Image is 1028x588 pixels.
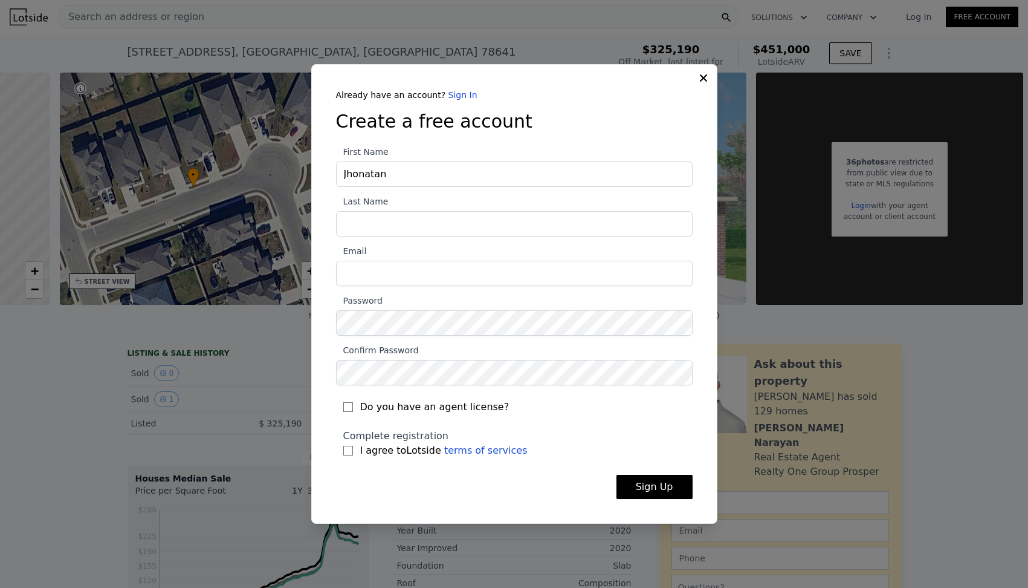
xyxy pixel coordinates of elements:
input: Email [336,261,693,286]
input: Last Name [336,211,693,237]
span: Complete registration [343,430,449,442]
input: Do you have an agent license? [343,402,353,412]
span: First Name [336,147,389,157]
span: Email [336,246,367,256]
input: Password [336,310,693,336]
a: Sign In [448,90,477,100]
div: Already have an account? [336,89,693,101]
span: Confirm Password [336,345,419,355]
input: I agree toLotside terms of services [343,446,353,456]
h3: Create a free account [336,111,693,132]
span: Password [336,296,383,305]
span: Last Name [336,197,389,206]
span: I agree to Lotside [360,443,528,458]
input: Confirm Password [336,360,693,385]
input: First Name [336,162,693,187]
span: Do you have an agent license? [360,400,509,414]
a: terms of services [444,445,528,456]
button: Sign Up [616,475,693,499]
